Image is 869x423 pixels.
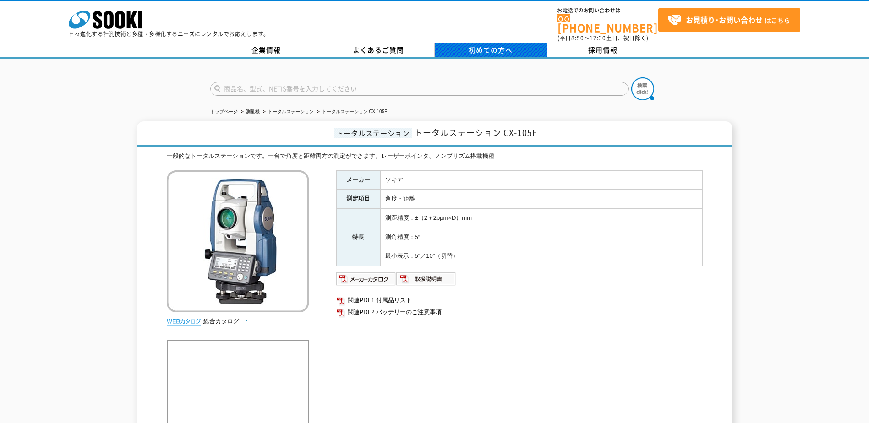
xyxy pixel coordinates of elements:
[658,8,800,32] a: お見積り･お問い合わせはこちら
[336,209,380,266] th: 特長
[336,170,380,190] th: メーカー
[469,45,513,55] span: 初めての方へ
[686,14,763,25] strong: お見積り･お問い合わせ
[336,271,396,286] img: メーカーカタログ
[210,43,322,57] a: 企業情報
[380,209,702,266] td: 測距精度：±（2＋2ppm×D）mm 測角精度：5″ 最小表示：5″／10″（切替）
[246,109,260,114] a: 測量機
[414,126,537,139] span: トータルステーション CX-105F
[334,128,412,138] span: トータルステーション
[167,317,201,326] img: webカタログ
[203,318,248,325] a: 総合カタログ
[322,43,435,57] a: よくあるご質問
[336,306,703,318] a: 関連PDF2 バッテリーのご注意事項
[557,14,658,33] a: [PHONE_NUMBER]
[547,43,659,57] a: 採用情報
[396,277,456,284] a: 取扱説明書
[667,13,790,27] span: はこちら
[396,271,456,286] img: 取扱説明書
[631,77,654,100] img: btn_search.png
[435,43,547,57] a: 初めての方へ
[336,294,703,306] a: 関連PDF1 付属品リスト
[380,170,702,190] td: ソキア
[557,34,648,42] span: (平日 ～ 土日、祝日除く)
[210,109,238,114] a: トップページ
[69,31,269,37] p: 日々進化する計測技術と多種・多様化するニーズにレンタルでお応えします。
[380,190,702,209] td: 角度・距離
[167,170,309,312] img: トータルステーション CX-105F
[336,277,396,284] a: メーカーカタログ
[315,107,388,117] li: トータルステーション CX-105F
[167,152,703,161] div: 一般的なトータルステーションです。一台で角度と距離両方の測定ができます。レーザーポインタ、ノンプリズム搭載機種
[557,8,658,13] span: お電話でのお問い合わせは
[590,34,606,42] span: 17:30
[571,34,584,42] span: 8:50
[336,190,380,209] th: 測定項目
[268,109,314,114] a: トータルステーション
[210,82,629,96] input: 商品名、型式、NETIS番号を入力してください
